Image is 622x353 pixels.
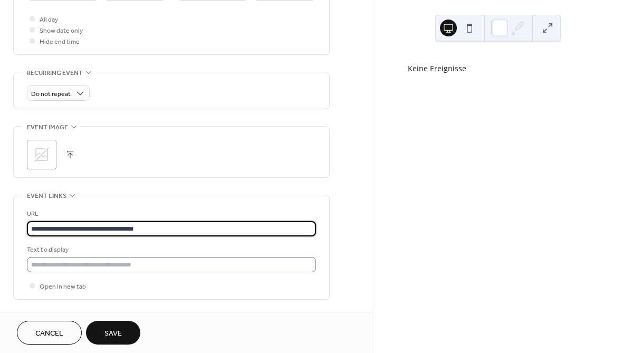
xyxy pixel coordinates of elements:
[27,244,314,255] div: Text to display
[17,321,82,345] button: Cancel
[27,140,56,169] div: ;
[408,63,588,74] div: Keine Ereignisse
[27,122,68,133] span: Event image
[35,328,63,339] span: Cancel
[40,25,83,36] span: Show date only
[104,328,122,339] span: Save
[40,281,86,292] span: Open in new tab
[27,190,66,202] span: Event links
[27,208,314,220] div: URL
[31,88,71,100] span: Do not repeat
[40,14,58,25] span: All day
[27,68,83,79] span: Recurring event
[40,36,80,47] span: Hide end time
[86,321,140,345] button: Save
